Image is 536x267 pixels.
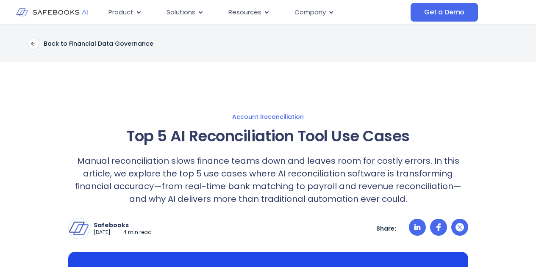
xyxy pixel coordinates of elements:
p: Share: [376,225,396,232]
a: Back to Financial Data Governance [28,38,153,50]
span: Resources [228,8,261,17]
p: Safebooks [94,221,152,229]
nav: Menu [102,4,411,21]
span: Get a Demo [424,8,464,17]
img: Safebooks [69,218,89,239]
a: Get a Demo [411,3,478,22]
span: Company [294,8,326,17]
a: Account Reconciliation [8,113,528,121]
div: Menu Toggle [102,4,411,21]
p: Manual reconciliation slows finance teams down and leaves room for costly errors. In this article... [68,154,468,205]
p: 4 min read [123,229,152,236]
p: [DATE] [94,229,111,236]
span: Product [108,8,133,17]
p: Back to Financial Data Governance [44,40,153,47]
span: Solutions [167,8,195,17]
h1: Top 5 AI Reconciliation Tool Use Cases [68,125,468,148]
